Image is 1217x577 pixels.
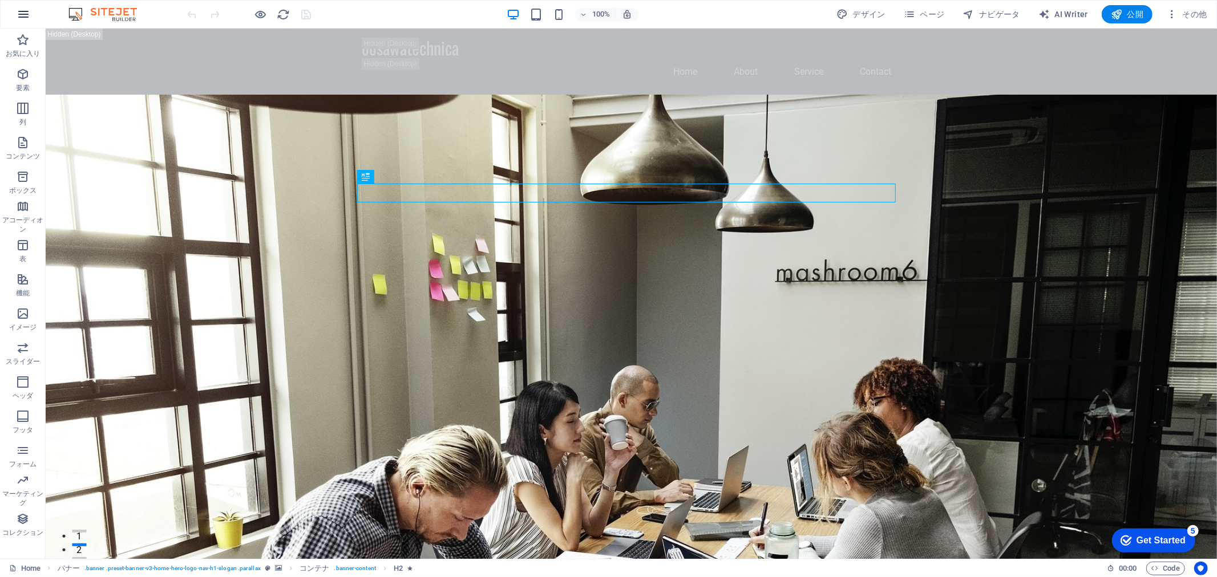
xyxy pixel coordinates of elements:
div: 5 [84,2,96,14]
p: 表 [19,254,26,263]
p: 列 [19,117,26,127]
button: 2 [26,515,41,518]
img: Editor Logo [66,7,151,21]
p: 機能 [16,288,30,298]
button: 1 [26,501,41,504]
button: 公開 [1102,5,1153,23]
span: . banner .preset-banner-v3-home-hero-logo-nav-h1-slogan .parallax [84,562,261,575]
button: ナビゲータ [959,5,1025,23]
p: フォーム [9,460,37,469]
p: イメージ [9,323,37,332]
h6: 100% [592,7,610,21]
button: ページ [899,5,949,23]
button: Code [1146,562,1185,575]
i: ページのリロード [277,8,290,21]
span: 00 00 [1119,562,1137,575]
p: ボックス [9,186,37,195]
div: デザイン (Ctrl+Alt+Y) [832,5,890,23]
i: この要素はカスタマイズ可能なプリセットです [265,565,270,571]
a: クリックして選択をキャンセルし、ダブルクリックしてページを開きます [9,562,41,575]
span: クリックして選択し、ダブルクリックして編集します [300,562,329,575]
span: クリックして選択し、ダブルクリックして編集します [394,562,403,575]
i: 要素にアニメーションが含まれます [407,565,413,571]
span: Code [1151,562,1180,575]
nav: breadcrumb [58,562,413,575]
p: スライダー [6,357,41,366]
p: ヘッダ [13,391,33,400]
span: : [1127,564,1129,572]
button: Usercentrics [1194,562,1208,575]
i: この要素には背景が含まれています [275,565,282,571]
button: プレビューモードを終了して編集を続けるには、ここをクリックしてください [254,7,268,21]
span: クリックして選択し、ダブルクリックして編集します [58,562,80,575]
i: サイズ変更時に、選択した端末にあわせてズームレベルを自動調整します。 [622,9,632,19]
span: デザイン [836,9,886,20]
div: Get Started [34,13,83,23]
button: AI Writer [1034,5,1093,23]
div: Get Started 5 items remaining, 0% complete [9,6,92,30]
span: . banner-content [334,562,376,575]
span: AI Writer [1038,9,1088,20]
p: コンテンツ [6,152,41,161]
button: デザイン [832,5,890,23]
span: ナビゲータ [963,9,1020,20]
p: お気に入り [6,49,41,58]
p: フッタ [13,425,33,434]
span: ページ [904,9,945,20]
button: 100% [575,7,616,21]
h6: セッション時間 [1107,562,1137,575]
p: コレクション [2,528,44,537]
span: 公開 [1111,9,1143,20]
button: その他 [1162,5,1212,23]
p: 要素 [16,83,30,92]
span: その他 [1166,9,1207,20]
button: 3 [26,529,41,531]
button: reload [277,7,290,21]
